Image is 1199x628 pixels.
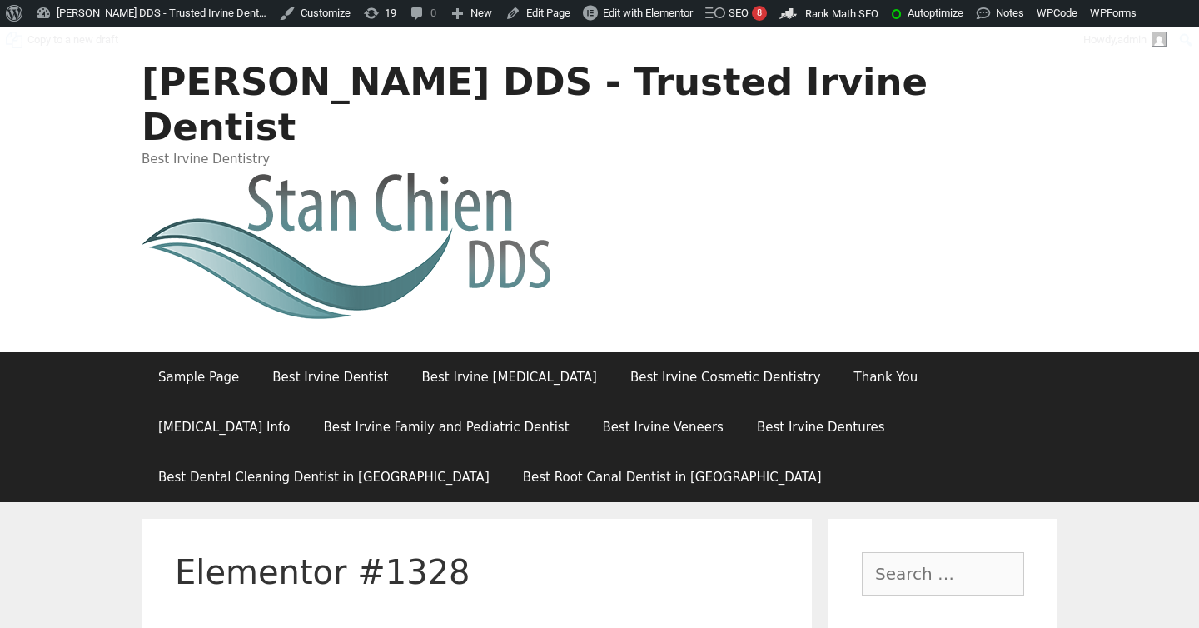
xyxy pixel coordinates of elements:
a: [PERSON_NAME] DDS - Trusted Irvine Dentist [142,60,928,149]
img: Dr. Stan Chien DDS – Trusted Irvine Dentist [142,169,558,319]
a: Best Irvine Cosmetic Dentistry [614,352,838,402]
a: Best Dental Cleaning Dentist in [GEOGRAPHIC_DATA] [142,452,506,502]
span: admin [1117,33,1147,46]
a: Best Irvine Veneers [586,402,740,452]
a: Best Irvine Family and Pediatric Dentist [307,402,586,452]
a: Howdy, [1077,27,1173,53]
a: [MEDICAL_DATA] Info [142,402,307,452]
div: 8 [752,6,767,21]
a: Best Root Canal Dentist in [GEOGRAPHIC_DATA] [506,452,838,502]
a: Best Irvine Dentist [256,352,405,402]
span: Copy to a new draft [27,27,118,53]
a: Best Irvine Dentures [740,402,902,452]
p: Best Irvine Dentistry [142,150,1057,169]
a: Best Irvine [MEDICAL_DATA] [405,352,613,402]
span: Edit with Elementor [603,7,693,19]
h1: Elementor #1328 [175,552,779,592]
a: Sample Page [142,352,256,402]
span: Rank Math SEO [805,7,878,20]
a: Thank You [838,352,935,402]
